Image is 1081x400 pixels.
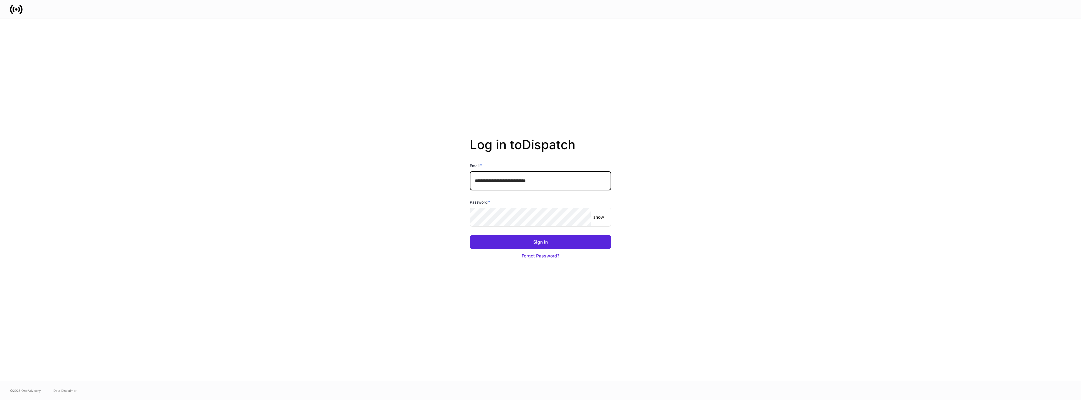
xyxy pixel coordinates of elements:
[470,249,611,263] button: Forgot Password?
[522,253,559,259] div: Forgot Password?
[470,199,490,205] h6: Password
[593,214,604,220] p: show
[10,388,41,393] span: © 2025 OneAdvisory
[470,162,482,169] h6: Email
[470,235,611,249] button: Sign In
[533,239,548,245] div: Sign In
[53,388,77,393] a: Data Disclaimer
[470,137,611,162] h2: Log in to Dispatch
